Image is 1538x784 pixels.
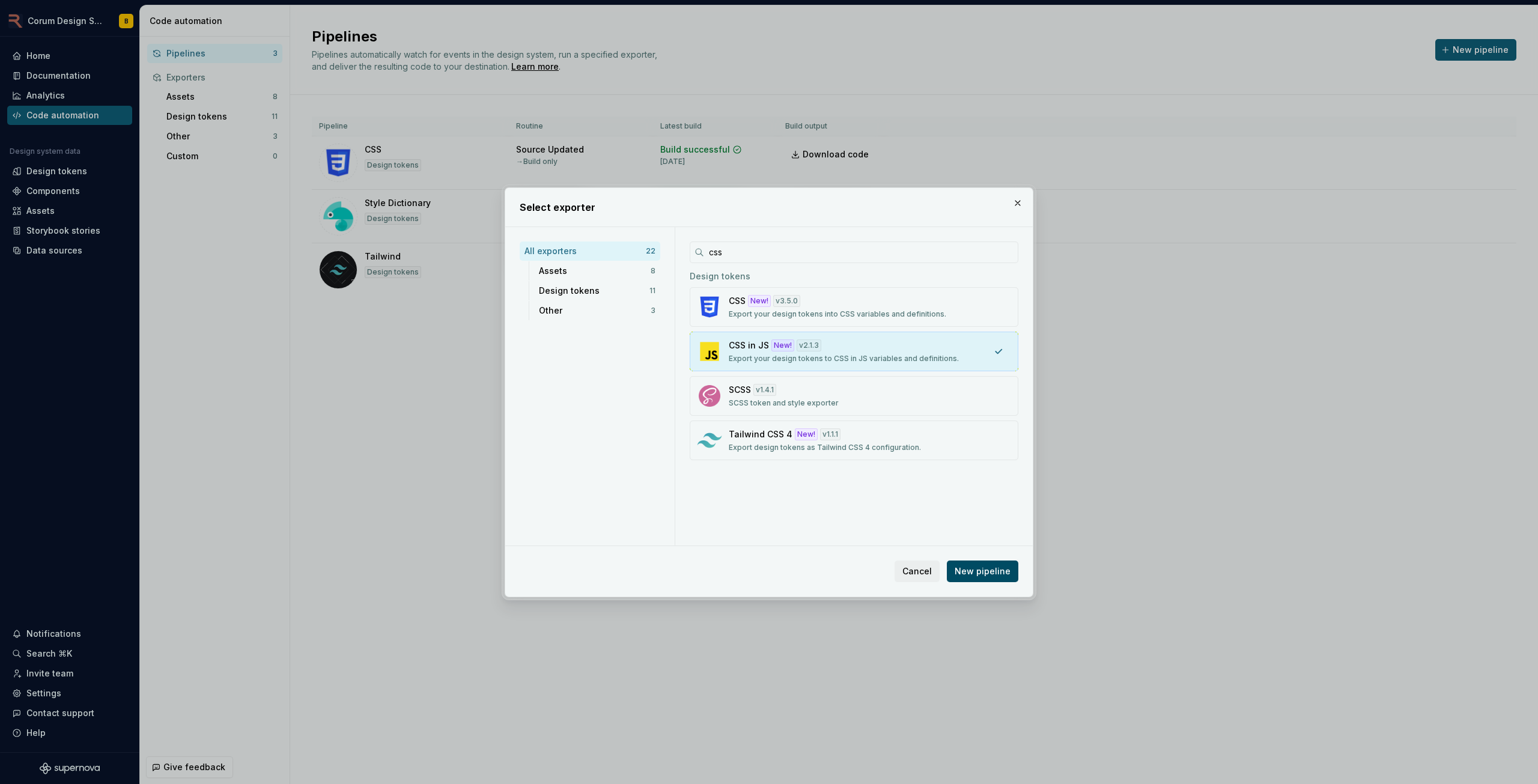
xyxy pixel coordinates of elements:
button: CSSNew!v3.5.0Export your design tokens into CSS variables and definitions. [690,287,1018,327]
p: Export your design tokens to CSS in JS variables and definitions. [729,354,959,363]
div: All exporters [524,245,646,257]
p: Export your design tokens into CSS variables and definitions. [729,309,946,319]
button: Cancel [895,561,940,582]
button: Other3 [534,301,660,320]
p: Export design tokens as Tailwind CSS 4 configuration. [729,443,921,452]
h2: Select exporter [520,200,1018,214]
div: New! [771,339,794,351]
p: SCSS token and style exporter [729,398,839,408]
div: v 3.5.0 [773,295,800,307]
p: CSS in JS [729,339,769,351]
div: v 2.1.3 [797,339,821,351]
span: Cancel [902,565,932,577]
button: CSS in JSNew!v2.1.3Export your design tokens to CSS in JS variables and definitions. [690,332,1018,371]
button: SCSSv1.4.1SCSS token and style exporter [690,376,1018,416]
button: Assets8 [534,261,660,281]
div: Design tokens [690,263,1018,287]
div: Design tokens [539,285,649,297]
span: New pipeline [955,565,1011,577]
div: v 1.4.1 [753,384,776,396]
div: 11 [649,286,655,296]
button: All exporters22 [520,242,660,261]
p: Tailwind CSS 4 [729,428,792,440]
div: New! [748,295,771,307]
button: Design tokens11 [534,281,660,300]
div: New! [795,428,818,440]
button: Tailwind CSS 4New!v1.1.1Export design tokens as Tailwind CSS 4 configuration. [690,421,1018,460]
p: SCSS [729,384,751,396]
div: Other [539,305,651,317]
button: New pipeline [947,561,1018,582]
input: Search... [704,242,1018,263]
div: Assets [539,265,651,277]
div: v 1.1.1 [820,428,840,440]
div: 8 [651,266,655,276]
div: 3 [651,306,655,315]
div: 22 [646,246,655,256]
p: CSS [729,295,746,307]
